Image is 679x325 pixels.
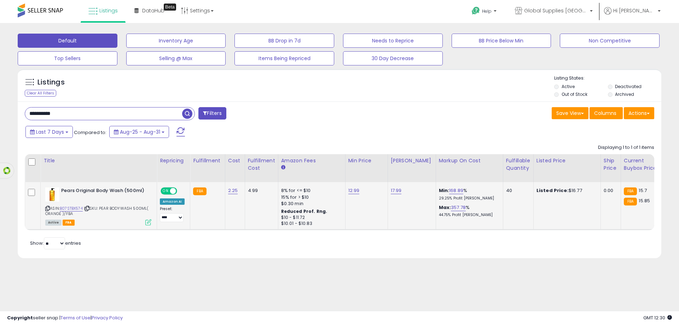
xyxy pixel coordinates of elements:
h5: Listings [37,77,65,87]
small: FBA [624,187,637,195]
button: Inventory Age [126,34,226,48]
div: Tooltip anchor [164,4,176,11]
div: Listed Price [536,157,598,164]
div: 4.99 [248,187,273,194]
small: FBA [193,187,206,195]
button: Last 7 Days [25,126,73,138]
p: Listing States: [554,75,661,82]
div: 15% for > $10 [281,194,340,201]
div: $10.01 - $10.83 [281,221,340,227]
span: 2025-09-8 12:30 GMT [643,314,672,321]
a: B07STBX574 [60,205,83,211]
small: FBA [624,198,637,205]
span: Last 7 Days [36,128,64,135]
span: Help [482,8,492,14]
p: 44.75% Profit [PERSON_NAME] [439,213,498,217]
button: Actions [624,107,654,119]
span: 15.85 [639,197,650,204]
div: Min Price [348,157,385,164]
label: Deactivated [615,83,642,89]
span: Listings [99,7,118,14]
button: Selling @ Max [126,51,226,65]
button: Needs to Reprice [343,34,443,48]
div: Fulfillment Cost [248,157,275,172]
button: Columns [590,107,623,119]
img: 31kMrR6PKOL._SL40_.jpg [45,187,59,202]
label: Out of Stock [562,91,587,97]
button: 30 Day Decrease [343,51,443,65]
div: Markup on Cost [439,157,500,164]
div: 8% for <= $10 [281,187,340,194]
span: Columns [594,110,616,117]
span: DataHub [142,7,164,14]
b: Max: [439,204,451,211]
div: Clear All Filters [25,90,56,97]
span: Show: entries [30,240,81,246]
a: Terms of Use [60,314,91,321]
b: Min: [439,187,449,194]
a: Privacy Policy [92,314,123,321]
strong: Copyright [7,314,33,321]
a: 2.25 [228,187,238,194]
div: % [439,204,498,217]
a: 168.89 [449,187,463,194]
div: $0.30 min [281,201,340,207]
div: Displaying 1 to 1 of 1 items [598,144,654,151]
span: FBA [63,220,75,226]
b: Reduced Prof. Rng. [281,208,327,214]
button: Top Sellers [18,51,117,65]
div: % [439,187,498,201]
div: $16.77 [536,187,595,194]
span: Compared to: [74,129,106,136]
a: 357.78 [451,204,466,211]
i: Get Help [471,6,480,15]
div: Cost [228,157,242,164]
button: Filters [198,107,226,120]
div: [PERSON_NAME] [391,157,433,164]
button: Non Competitive [560,34,660,48]
button: Items Being Repriced [234,51,334,65]
a: Help [466,1,504,23]
a: Hi [PERSON_NAME] [604,7,661,23]
div: ASIN: [45,187,151,225]
div: Fulfillment [193,157,222,164]
div: Amazon AI [160,198,185,205]
button: Save View [552,107,588,119]
span: ON [161,188,170,194]
button: Default [18,34,117,48]
span: OFF [176,188,187,194]
div: Ship Price [604,157,618,172]
b: Listed Price: [536,187,569,194]
span: Aug-25 - Aug-31 [120,128,160,135]
b: Pears Original Body Wash (500ml) [61,187,147,196]
div: Repricing [160,157,187,164]
div: Amazon Fees [281,157,342,164]
div: Title [43,157,154,164]
div: seller snap | | [7,315,123,321]
small: Amazon Fees. [281,164,285,171]
span: 15.7 [639,187,647,194]
span: Global Supplies [GEOGRAPHIC_DATA] [524,7,588,14]
button: BB Price Below Min [452,34,551,48]
div: Current Buybox Price [624,157,660,172]
span: All listings currently available for purchase on Amazon [45,220,62,226]
span: Hi [PERSON_NAME] [613,7,656,14]
button: BB Drop in 7d [234,34,334,48]
label: Active [562,83,575,89]
th: The percentage added to the cost of goods (COGS) that forms the calculator for Min & Max prices. [436,154,503,182]
a: 12.99 [348,187,360,194]
button: Aug-25 - Aug-31 [109,126,169,138]
div: 40 [506,187,528,194]
p: 29.25% Profit [PERSON_NAME] [439,196,498,201]
div: $10 - $11.72 [281,215,340,221]
div: 0.00 [604,187,615,194]
a: 17.99 [391,187,402,194]
label: Archived [615,91,634,97]
span: | SKU: PEAR BODYWASH 500ML( ORANGE )/FBA [45,205,149,216]
div: Fulfillable Quantity [506,157,530,172]
div: Preset: [160,207,185,222]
